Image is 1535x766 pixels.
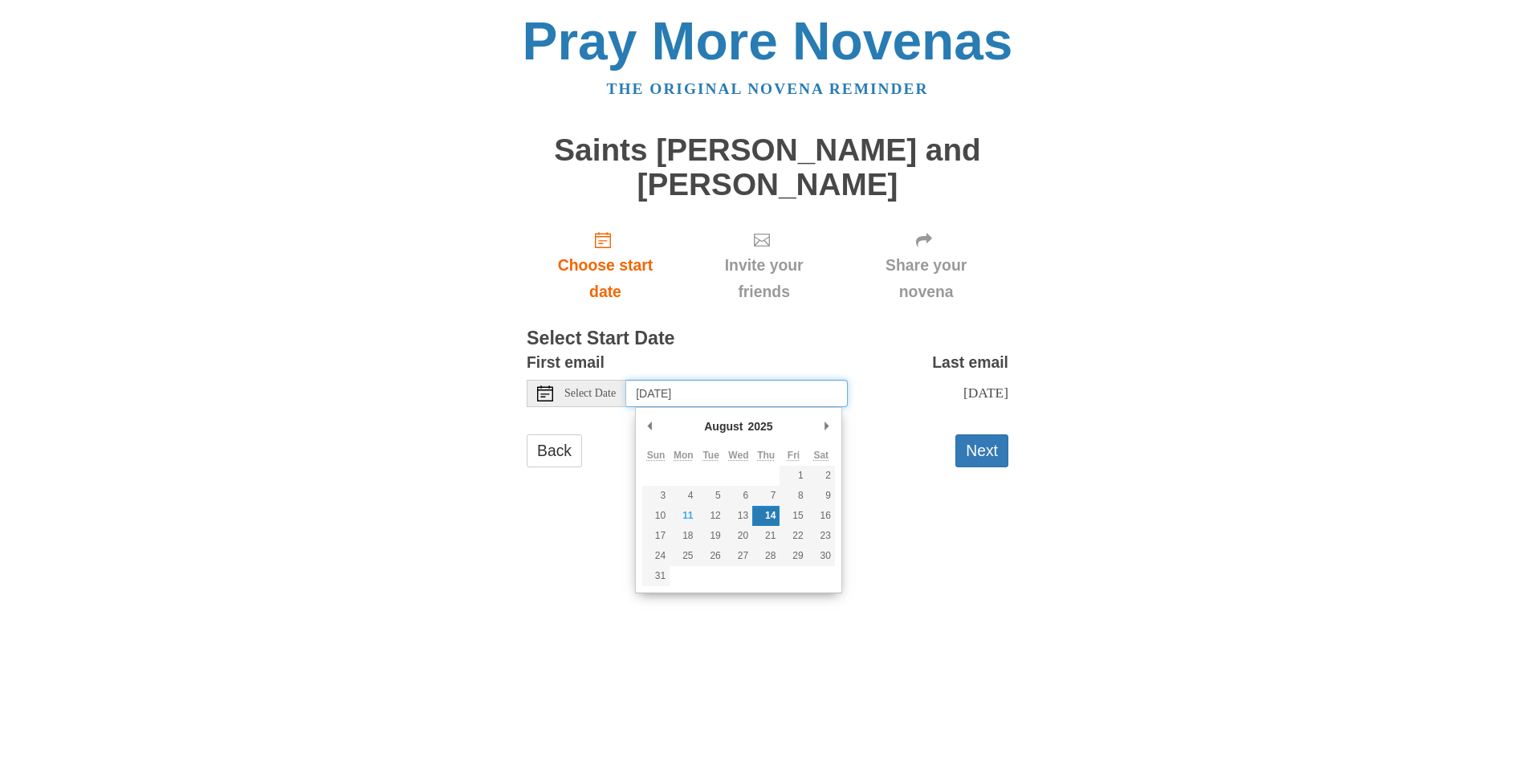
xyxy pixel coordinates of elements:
button: 25 [670,546,697,566]
button: 30 [808,546,835,566]
button: Previous Month [642,414,658,438]
div: Click "Next" to confirm your start date first. [684,218,844,313]
abbr: Saturday [813,450,829,461]
button: 21 [752,526,780,546]
label: Last email [932,349,1008,376]
input: Use the arrow keys to pick a date [626,380,848,407]
button: Next [955,434,1008,467]
a: The original novena reminder [607,80,929,97]
button: 6 [725,486,752,506]
button: 26 [698,546,725,566]
a: Choose start date [527,218,684,313]
button: 31 [642,566,670,586]
h3: Select Start Date [527,328,1008,349]
span: Share your novena [860,252,992,305]
button: 11 [670,506,697,526]
button: 23 [808,526,835,546]
abbr: Sunday [647,450,666,461]
button: 2 [808,466,835,486]
button: 7 [752,486,780,506]
button: 14 [752,506,780,526]
div: 2025 [745,414,775,438]
button: 8 [780,486,807,506]
button: 16 [808,506,835,526]
abbr: Thursday [757,450,775,461]
a: Pray More Novenas [523,11,1013,71]
button: 20 [725,526,752,546]
button: 4 [670,486,697,506]
button: 19 [698,526,725,546]
button: 18 [670,526,697,546]
a: Back [527,434,582,467]
div: August [702,414,745,438]
abbr: Friday [788,450,800,461]
button: 3 [642,486,670,506]
label: First email [527,349,605,376]
h1: Saints [PERSON_NAME] and [PERSON_NAME] [527,133,1008,202]
span: Select Date [564,388,616,399]
button: 9 [808,486,835,506]
div: Click "Next" to confirm your start date first. [844,218,1008,313]
button: 13 [725,506,752,526]
button: Next Month [819,414,835,438]
abbr: Monday [674,450,694,461]
abbr: Tuesday [702,450,719,461]
span: Choose start date [543,252,668,305]
button: 10 [642,506,670,526]
span: [DATE] [963,385,1008,401]
button: 5 [698,486,725,506]
abbr: Wednesday [728,450,748,461]
button: 12 [698,506,725,526]
button: 15 [780,506,807,526]
button: 22 [780,526,807,546]
button: 29 [780,546,807,566]
button: 28 [752,546,780,566]
button: 24 [642,546,670,566]
span: Invite your friends [700,252,828,305]
button: 17 [642,526,670,546]
button: 27 [725,546,752,566]
button: 1 [780,466,807,486]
